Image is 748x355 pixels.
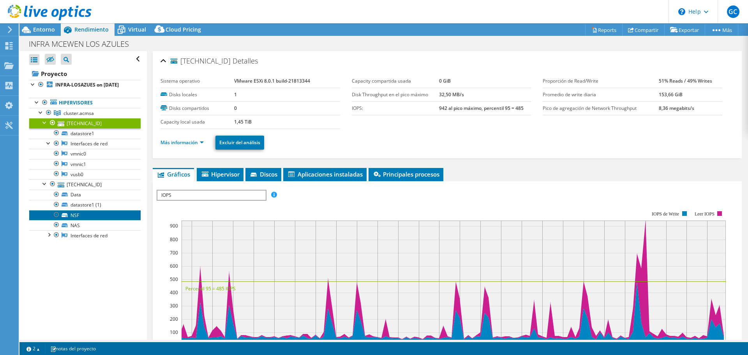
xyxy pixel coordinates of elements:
span: Principales procesos [372,170,439,178]
text: 700 [170,249,178,256]
a: Más [705,24,738,36]
a: Proyecto [29,67,141,80]
span: Cloud Pricing [166,26,201,33]
label: Sistema operativo [161,77,234,85]
a: vmnic0 [29,149,141,159]
span: IOPS [157,191,265,200]
b: 8,36 megabits/s [659,105,694,111]
label: Proporción de Read/Write [543,77,659,85]
a: NSF [29,210,141,220]
b: 153,66 GiB [659,91,683,98]
text: Percentil 95 = 485 IOPS [185,285,236,292]
b: 942 al pico máximo, percentil 95 = 485 [439,105,524,111]
label: Disk Throughput en el pico máximo [352,91,439,99]
span: Aplicaciones instaladas [287,170,363,178]
b: 0 GiB [439,78,451,84]
a: Interfaces de red [29,230,141,240]
a: vusb0 [29,169,141,179]
a: Reports [585,24,623,36]
a: notas del proyecto [45,344,101,353]
a: INFRA-LOSAZUES on [DATE] [29,80,141,90]
b: 1 [234,91,237,98]
text: 100 [170,329,178,336]
span: GC [727,5,739,18]
a: 2 [21,344,45,353]
span: Gráficos [157,170,190,178]
label: Pico de agregación de Network Throughput [543,104,659,112]
text: 600 [170,263,178,269]
text: 900 [170,223,178,229]
label: Disks compartidos [161,104,234,112]
span: [TECHNICAL_ID] [171,57,231,65]
a: datastore1 (1) [29,200,141,210]
label: Capacity local usada [161,118,234,126]
a: Data [29,190,141,200]
label: Disks locales [161,91,234,99]
span: Hipervisor [201,170,240,178]
a: Compartir [622,24,665,36]
a: Interfaces de red [29,139,141,149]
span: Entorno [33,26,55,33]
a: [TECHNICAL_ID] [29,118,141,128]
b: 51% Reads / 49% Writes [659,78,712,84]
a: [TECHNICAL_ID] [29,179,141,189]
a: Hipervisores [29,98,141,108]
text: 200 [170,316,178,322]
span: Discos [249,170,277,178]
span: Virtual [128,26,146,33]
label: Promedio de write diaria [543,91,659,99]
b: 1,45 TiB [234,118,252,125]
svg: \n [678,8,685,15]
text: 300 [170,302,178,309]
text: 800 [170,236,178,243]
text: IOPS de Write [652,211,679,217]
a: datastore1 [29,128,141,138]
a: Excluir del análisis [215,136,264,150]
a: vmnic1 [29,159,141,169]
span: Detalles [233,56,258,65]
text: Leer IOPS [695,211,714,217]
h1: INFRA MCEWEN LOS AZULES [25,40,141,48]
b: INFRA-LOSAZUES on [DATE] [55,81,119,88]
a: Más información [161,139,204,146]
span: Rendimiento [74,26,109,33]
b: 32,50 MB/s [439,91,464,98]
text: 500 [170,276,178,283]
a: cluster.acmsa [29,108,141,118]
b: VMware ESXi 8.0.1 build-21813344 [234,78,310,84]
a: NAS [29,220,141,230]
text: 400 [170,289,178,296]
b: 0 [234,105,237,111]
span: cluster.acmsa [64,110,94,117]
label: Capacity compartida usada [352,77,439,85]
label: IOPS: [352,104,439,112]
a: Exportar [664,24,705,36]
